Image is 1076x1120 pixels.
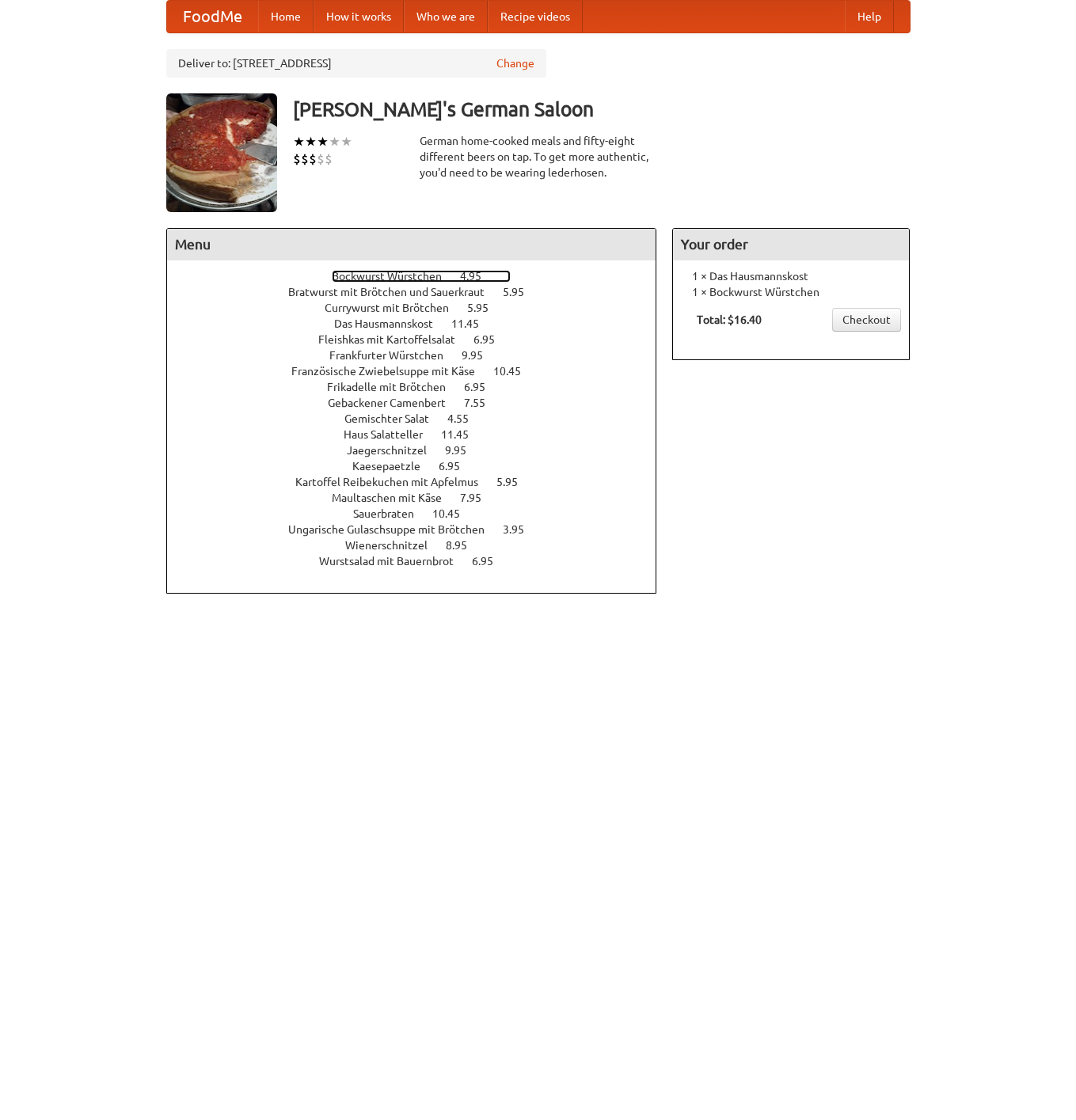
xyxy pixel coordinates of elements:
[445,444,482,457] span: 9.95
[347,444,496,457] a: Jaegerschnitzel 9.95
[420,133,657,180] div: German home-cooked meals and fifty-eight different beers on tap. To get more authentic, you'd nee...
[328,397,515,409] a: Gebackener Camenbert 7.55
[340,133,352,150] li: ★
[404,1,488,32] a: Who we are
[352,460,436,473] span: Kaesepaetzle
[503,286,540,298] span: 5.95
[447,412,485,425] span: 4.55
[291,365,491,378] span: Französische Zwiebelsuppe mit Käse
[345,539,443,552] span: Wienerschnitzel
[460,270,497,283] span: 4.95
[319,555,470,568] span: Wurstsalad mit Bauernbrot
[328,397,462,409] span: Gebackener Camenbert
[293,150,301,168] li: $
[681,284,901,300] li: 1 × Bockwurst Würstchen
[258,1,314,32] a: Home
[344,428,439,441] span: Haus Salatteller
[334,317,449,330] span: Das Hausmannskost
[334,317,508,330] a: Das Hausmannskost 11.45
[462,349,499,362] span: 9.95
[314,1,404,32] a: How it works
[496,55,534,71] a: Change
[317,133,329,150] li: ★
[681,268,901,284] li: 1 × Das Hausmannskost
[353,507,430,520] span: Sauerbraten
[347,444,443,457] span: Jaegerschnitzel
[295,476,547,488] a: Kartoffel Reibekuchen mit Apfelmus 5.95
[288,286,500,298] span: Bratwurst mit Brötchen und Sauerkraut
[460,492,497,504] span: 7.95
[345,539,496,552] a: Wienerschnitzel 8.95
[166,93,277,212] img: angular.jpg
[488,1,583,32] a: Recipe videos
[288,523,500,536] span: Ungarische Gulaschsuppe mit Brötchen
[325,302,518,314] a: Currywurst mit Brötchen 5.95
[288,286,553,298] a: Bratwurst mit Brötchen und Sauerkraut 5.95
[327,381,515,393] a: Frikadelle mit Brötchen 6.95
[493,365,537,378] span: 10.45
[353,507,489,520] a: Sauerbraten 10.45
[319,555,523,568] a: Wurstsalad mit Bauernbrot 6.95
[332,270,458,283] span: Bockwurst Würstchen
[301,150,309,168] li: $
[446,539,483,552] span: 8.95
[467,302,504,314] span: 5.95
[332,492,511,504] a: Maultaschen mit Käse 7.95
[344,412,445,425] span: Gemischter Salat
[305,133,317,150] li: ★
[329,349,512,362] a: Frankfurter Würstchen 9.95
[295,476,494,488] span: Kartoffel Reibekuchen mit Apfelmus
[293,93,911,125] h3: [PERSON_NAME]'s German Saloon
[325,150,333,168] li: $
[291,365,550,378] a: Französische Zwiebelsuppe mit Käse 10.45
[697,313,762,326] b: Total: $16.40
[832,308,901,332] a: Checkout
[293,133,305,150] li: ★
[472,555,509,568] span: 6.95
[845,1,894,32] a: Help
[329,349,459,362] span: Frankfurter Würstchen
[317,150,325,168] li: $
[344,428,498,441] a: Haus Salatteller 11.45
[464,397,501,409] span: 7.55
[166,49,546,78] div: Deliver to: [STREET_ADDRESS]
[325,302,465,314] span: Currywurst mit Brötchen
[451,317,495,330] span: 11.45
[439,460,476,473] span: 6.95
[432,507,476,520] span: 10.45
[332,270,511,283] a: Bockwurst Würstchen 4.95
[441,428,485,441] span: 11.45
[464,381,501,393] span: 6.95
[288,523,553,536] a: Ungarische Gulaschsuppe mit Brötchen 3.95
[473,333,511,346] span: 6.95
[318,333,471,346] span: Fleishkas mit Kartoffelsalat
[318,333,524,346] a: Fleishkas mit Kartoffelsalat 6.95
[167,1,258,32] a: FoodMe
[503,523,540,536] span: 3.95
[332,492,458,504] span: Maultaschen mit Käse
[327,381,462,393] span: Frikadelle mit Brötchen
[309,150,317,168] li: $
[673,229,909,260] h4: Your order
[352,460,489,473] a: Kaesepaetzle 6.95
[329,133,340,150] li: ★
[344,412,498,425] a: Gemischter Salat 4.55
[496,476,534,488] span: 5.95
[167,229,656,260] h4: Menu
